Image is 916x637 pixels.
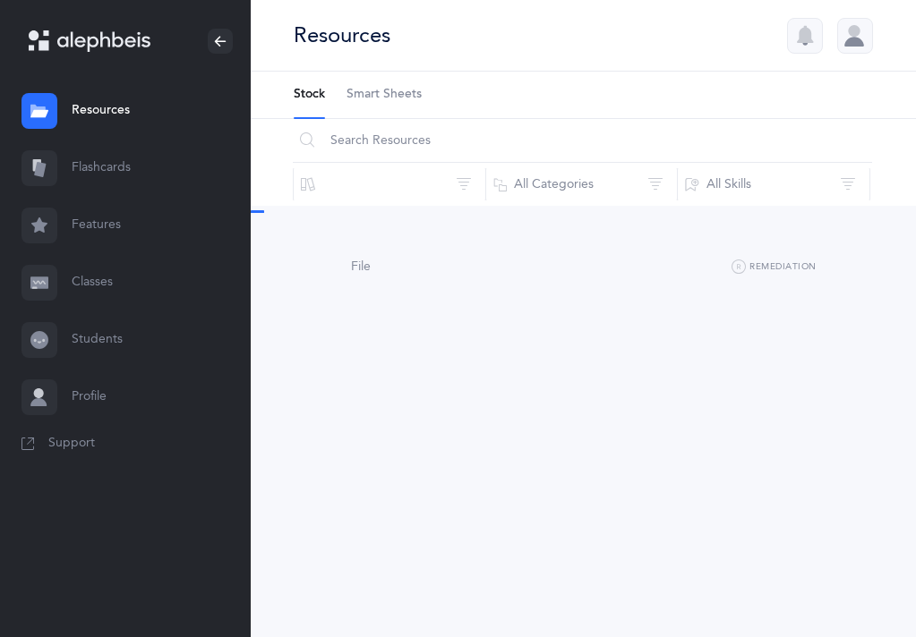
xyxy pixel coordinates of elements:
button: All Categories [485,163,679,206]
button: Remediation [732,257,817,278]
span: File [351,259,371,274]
input: Search Resources [293,119,872,162]
span: Support [48,435,95,453]
span: Smart Sheets [347,86,422,104]
button: All Skills [677,163,870,206]
div: Resources [294,21,390,50]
